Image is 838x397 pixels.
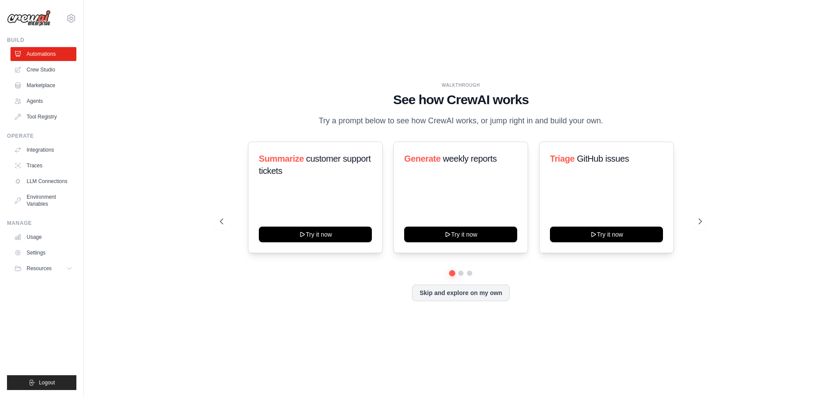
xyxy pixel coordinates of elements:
[10,174,76,188] a: LLM Connections
[577,154,628,163] span: GitHub issues
[443,154,497,163] span: weekly reports
[10,110,76,124] a: Tool Registry
[10,78,76,92] a: Marketplace
[10,230,76,244] a: Usage
[404,154,441,163] span: Generate
[10,94,76,108] a: Agents
[7,375,76,390] button: Logout
[220,82,702,88] div: WALKTHROUGH
[10,190,76,211] a: Environment Variables
[7,10,51,27] img: Logo
[39,379,55,386] span: Logout
[10,261,76,275] button: Resources
[220,92,702,108] h1: See how CrewAI works
[10,143,76,157] a: Integrations
[7,37,76,44] div: Build
[7,220,76,227] div: Manage
[10,47,76,61] a: Automations
[314,115,608,127] p: Try a prompt below to see how CrewAI works, or jump right in and build your own.
[259,227,372,242] button: Try it now
[550,227,663,242] button: Try it now
[259,154,371,176] span: customer support tickets
[10,159,76,173] a: Traces
[10,246,76,260] a: Settings
[27,265,52,272] span: Resources
[259,154,304,163] span: Summarize
[7,132,76,139] div: Operate
[550,154,575,163] span: Triage
[412,285,509,301] button: Skip and explore on my own
[10,63,76,77] a: Crew Studio
[404,227,517,242] button: Try it now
